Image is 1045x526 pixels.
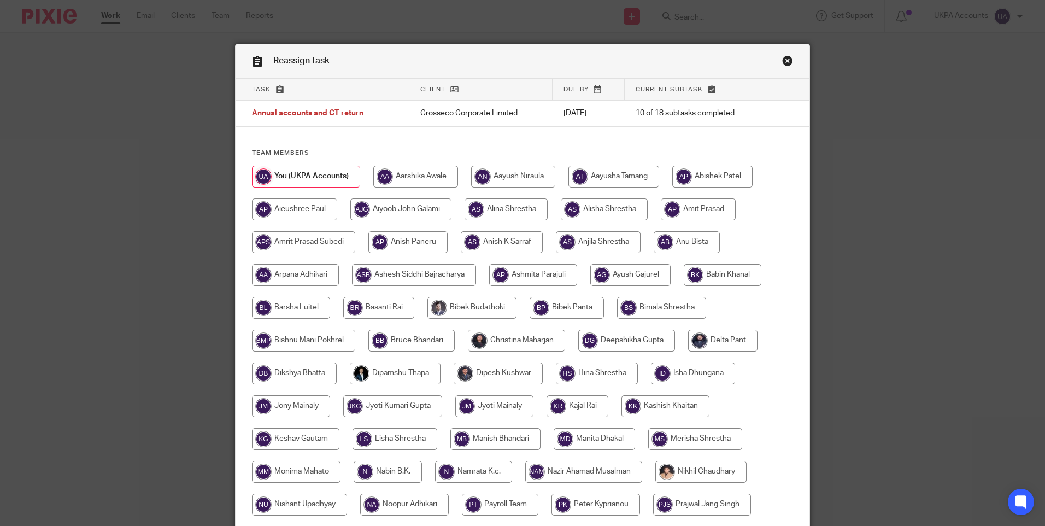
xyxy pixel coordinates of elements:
td: 10 of 18 subtasks completed [625,101,770,127]
span: Task [252,86,271,92]
p: Crosseco Corporate Limited [420,108,542,119]
span: Due by [563,86,589,92]
span: Current subtask [636,86,703,92]
p: [DATE] [563,108,614,119]
span: Reassign task [273,56,330,65]
span: Annual accounts and CT return [252,110,363,118]
a: Close this dialog window [782,55,793,70]
h4: Team members [252,149,793,157]
span: Client [420,86,445,92]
